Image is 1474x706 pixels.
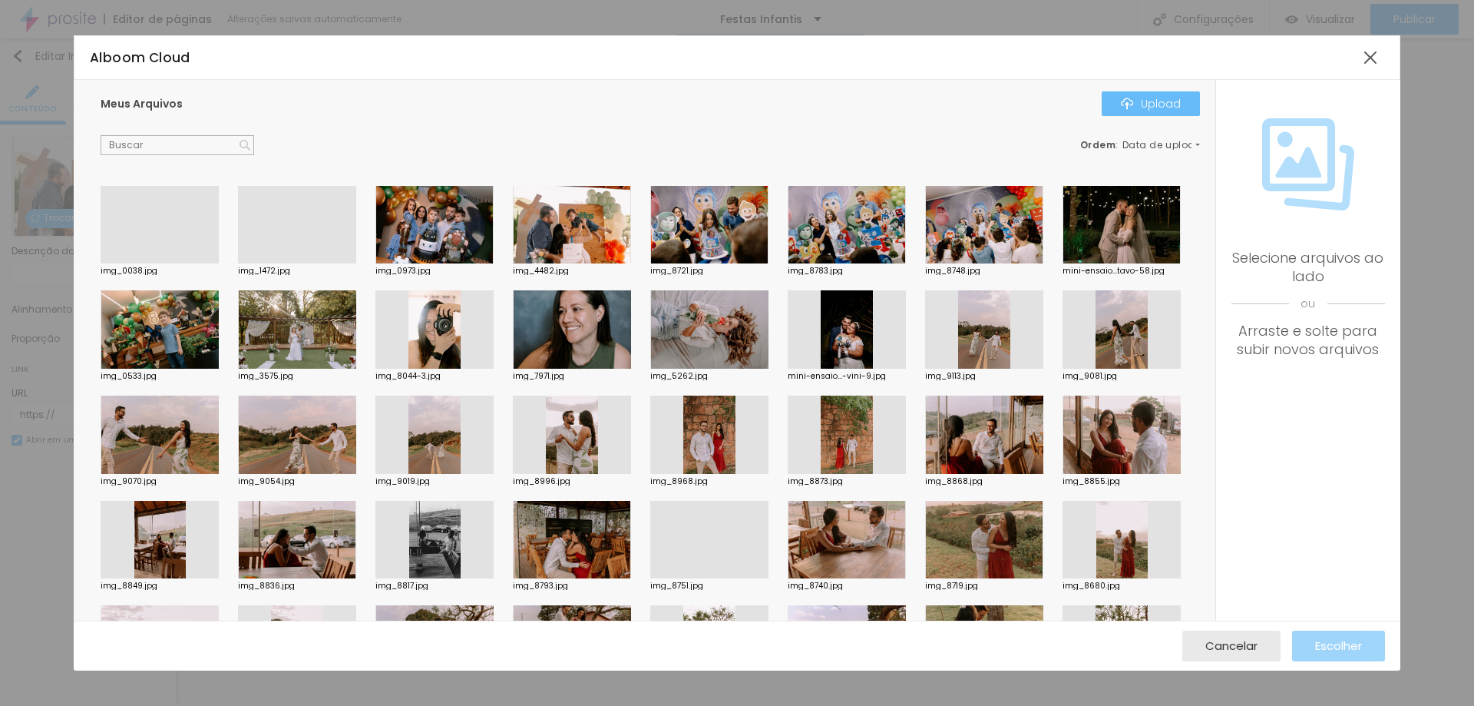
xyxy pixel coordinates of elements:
[1205,639,1258,652] span: Cancelar
[650,373,768,380] div: img_5262.jpg
[650,478,768,486] div: img_8968.jpg
[1315,639,1362,652] span: Escolher
[101,373,219,380] div: img_0533.jpg
[1102,91,1200,116] button: IconeUpload
[1231,286,1385,322] span: ou
[513,267,631,275] div: img_4482.jpg
[101,135,254,155] input: Buscar
[90,48,190,67] span: Alboom Cloud
[925,582,1043,590] div: img_8719.jpg
[101,267,219,275] div: img_0038.jpg
[1121,98,1181,110] div: Upload
[788,582,906,590] div: img_8740.jpg
[238,267,356,275] div: img_1472.jpg
[1122,141,1202,150] span: Data de upload
[238,478,356,486] div: img_9054.jpg
[513,478,631,486] div: img_8996.jpg
[513,582,631,590] div: img_8793.jpg
[1063,373,1181,380] div: img_9081.jpg
[1292,631,1385,661] button: Escolher
[1063,478,1181,486] div: img_8855.jpg
[375,267,494,275] div: img_0973.jpg
[1121,98,1133,110] img: Icone
[238,373,356,380] div: img_3575.jpg
[1182,631,1281,661] button: Cancelar
[1063,582,1181,590] div: img_8680.jpg
[101,478,219,486] div: img_9070.jpg
[788,373,906,380] div: mini-ensaio...-vini-9.jpg
[513,373,631,380] div: img_7971.jpg
[375,582,494,590] div: img_8817.jpg
[1080,138,1116,151] span: Ordem
[1063,267,1181,275] div: mini-ensaio...tavo-58.jpg
[375,478,494,486] div: img_9019.jpg
[788,267,906,275] div: img_8783.jpg
[925,478,1043,486] div: img_8868.jpg
[238,582,356,590] div: img_8836.jpg
[101,96,183,111] span: Meus Arquivos
[788,478,906,486] div: img_8873.jpg
[1231,249,1385,359] div: Selecione arquivos ao lado Arraste e solte para subir novos arquivos
[650,267,768,275] div: img_8721.jpg
[925,267,1043,275] div: img_8748.jpg
[240,140,250,151] img: Icone
[1080,141,1200,150] div: :
[925,373,1043,380] div: img_9113.jpg
[650,582,768,590] div: img_8751.jpg
[101,582,219,590] div: img_8849.jpg
[375,373,494,380] div: img_8044-3.jpg
[1262,118,1354,210] img: Icone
